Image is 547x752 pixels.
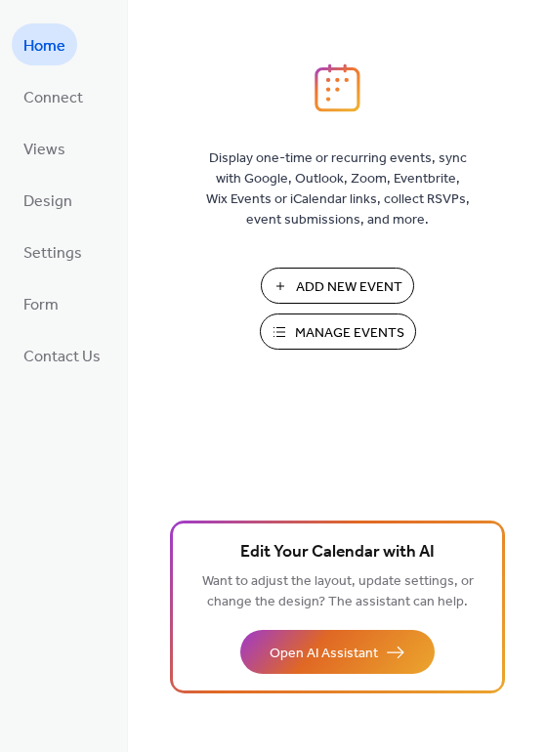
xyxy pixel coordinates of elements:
a: Views [12,127,77,169]
span: Connect [23,83,83,113]
span: Contact Us [23,342,101,372]
a: Design [12,179,84,221]
img: logo_icon.svg [315,63,359,112]
span: Add New Event [296,277,402,298]
span: Manage Events [295,323,404,344]
span: Views [23,135,65,165]
span: Design [23,187,72,217]
span: Display one-time or recurring events, sync with Google, Outlook, Zoom, Eventbrite, Wix Events or ... [206,148,470,230]
a: Settings [12,230,94,272]
span: Open AI Assistant [270,644,378,664]
span: Home [23,31,65,62]
a: Home [12,23,77,65]
button: Manage Events [260,313,416,350]
span: Edit Your Calendar with AI [240,539,435,566]
a: Form [12,282,70,324]
button: Open AI Assistant [240,630,435,674]
span: Settings [23,238,82,269]
a: Connect [12,75,95,117]
span: Form [23,290,59,320]
a: Contact Us [12,334,112,376]
span: Want to adjust the layout, update settings, or change the design? The assistant can help. [202,568,474,615]
button: Add New Event [261,268,414,304]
